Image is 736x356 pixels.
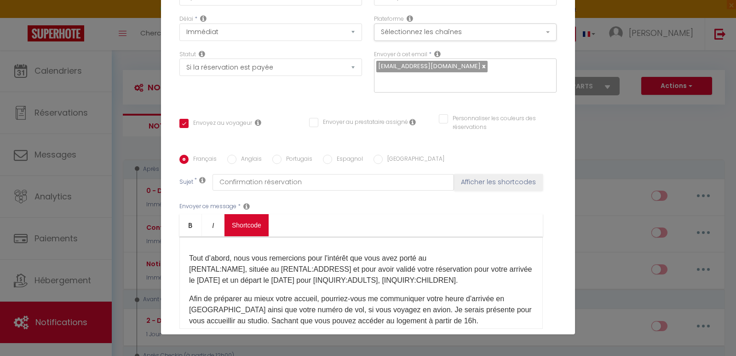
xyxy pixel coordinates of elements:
[255,119,261,126] i: Envoyer au voyageur
[199,176,206,184] i: Subject
[378,62,481,70] span: [EMAIL_ADDRESS][DOMAIN_NAME]
[454,174,543,191] button: Afficher les shortcodes
[202,214,224,236] a: Italic
[374,15,404,23] label: Plateforme
[224,214,269,236] a: Shortcode
[407,15,413,22] i: Action Channel
[200,15,207,22] i: Action Time
[7,4,35,31] button: Ouvrir le widget de chat LiveChat
[282,155,312,165] label: Portugais
[189,264,533,286] p: [RENTAL:NAME], située au [RENTAL:ADDRESS]​ et pour avoir validé votre réservation pour votre arri...
[179,202,236,211] label: Envoyer ce message
[179,178,193,187] label: Sujet
[179,214,202,236] a: Bold
[374,23,557,41] button: Sélectionnez les chaînes
[374,50,427,59] label: Envoyer à cet email
[179,50,196,59] label: Statut
[332,155,363,165] label: Espagnol
[697,315,729,349] iframe: Chat
[434,50,441,58] i: Recipient
[199,50,205,58] i: Booking status
[383,155,444,165] label: [GEOGRAPHIC_DATA]
[179,237,543,329] div: ​ Tout d’abord, nous vous remercions pour l'intérêt que vous avez porté au Afin de préparer au mi...
[243,203,250,210] i: Message
[409,118,416,126] i: Envoyer au prestataire si il est assigné
[189,155,217,165] label: Français
[179,15,193,23] label: Délai
[236,155,262,165] label: Anglais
